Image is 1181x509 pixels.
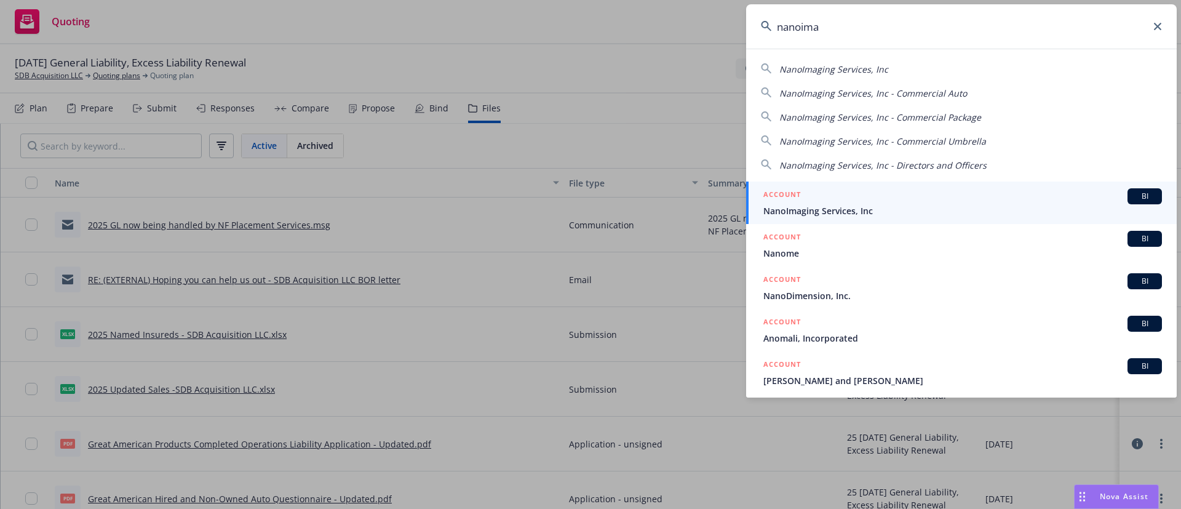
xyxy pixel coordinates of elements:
span: NanoDimension, Inc. [763,289,1162,302]
span: NanoImaging Services, Inc [779,63,888,75]
span: BI [1132,191,1157,202]
a: ACCOUNTBINanoImaging Services, Inc [746,182,1177,224]
span: BI [1132,276,1157,287]
a: ACCOUNTBINanoDimension, Inc. [746,267,1177,309]
span: Anomali, Incorporated [763,332,1162,345]
span: BI [1132,233,1157,244]
a: ACCOUNTBI[PERSON_NAME] and [PERSON_NAME] [746,351,1177,394]
span: [PERSON_NAME] and [PERSON_NAME] [763,374,1162,387]
span: Nanome [763,247,1162,260]
h5: ACCOUNT [763,188,801,203]
span: NanoImaging Services, Inc - Commercial Umbrella [779,135,986,147]
span: BI [1132,318,1157,329]
span: NanoImaging Services, Inc - Commercial Package [779,111,981,123]
span: NanoImaging Services, Inc [763,204,1162,217]
a: ACCOUNTBIAnomali, Incorporated [746,309,1177,351]
h5: ACCOUNT [763,316,801,331]
h5: ACCOUNT [763,231,801,246]
h5: ACCOUNT [763,273,801,288]
button: Nova Assist [1074,484,1159,509]
span: BI [1132,361,1157,372]
a: ACCOUNTBINanome [746,224,1177,267]
h5: ACCOUNT [763,358,801,373]
span: NanoImaging Services, Inc - Commercial Auto [779,87,967,99]
input: Search... [746,4,1177,49]
span: NanoImaging Services, Inc - Directors and Officers [779,159,987,171]
span: Nova Assist [1100,491,1148,502]
div: Drag to move [1075,485,1090,508]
